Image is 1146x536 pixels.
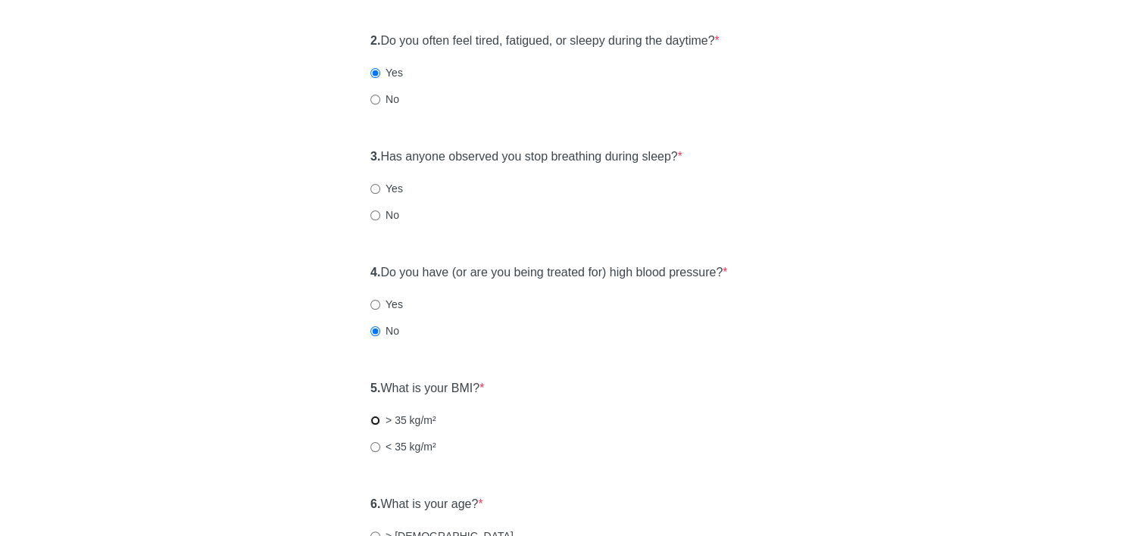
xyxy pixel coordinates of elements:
input: No [370,95,380,104]
input: No [370,326,380,336]
label: < 35 kg/m² [370,439,436,454]
label: No [370,207,399,223]
input: > 35 kg/m² [370,416,380,425]
input: Yes [370,68,380,78]
label: No [370,92,399,107]
label: Do you have (or are you being treated for) high blood pressure? [370,264,727,282]
input: No [370,210,380,220]
label: Yes [370,65,403,80]
label: > 35 kg/m² [370,413,436,428]
strong: 6. [370,497,380,510]
label: Has anyone observed you stop breathing during sleep? [370,148,682,166]
label: What is your age? [370,496,483,513]
label: Yes [370,181,403,196]
label: No [370,323,399,338]
input: Yes [370,184,380,194]
strong: 4. [370,266,380,279]
input: Yes [370,300,380,310]
strong: 5. [370,382,380,394]
input: < 35 kg/m² [370,442,380,452]
label: Do you often feel tired, fatigued, or sleepy during the daytime? [370,33,720,50]
strong: 2. [370,34,380,47]
strong: 3. [370,150,380,163]
label: What is your BMI? [370,380,484,397]
label: Yes [370,297,403,312]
